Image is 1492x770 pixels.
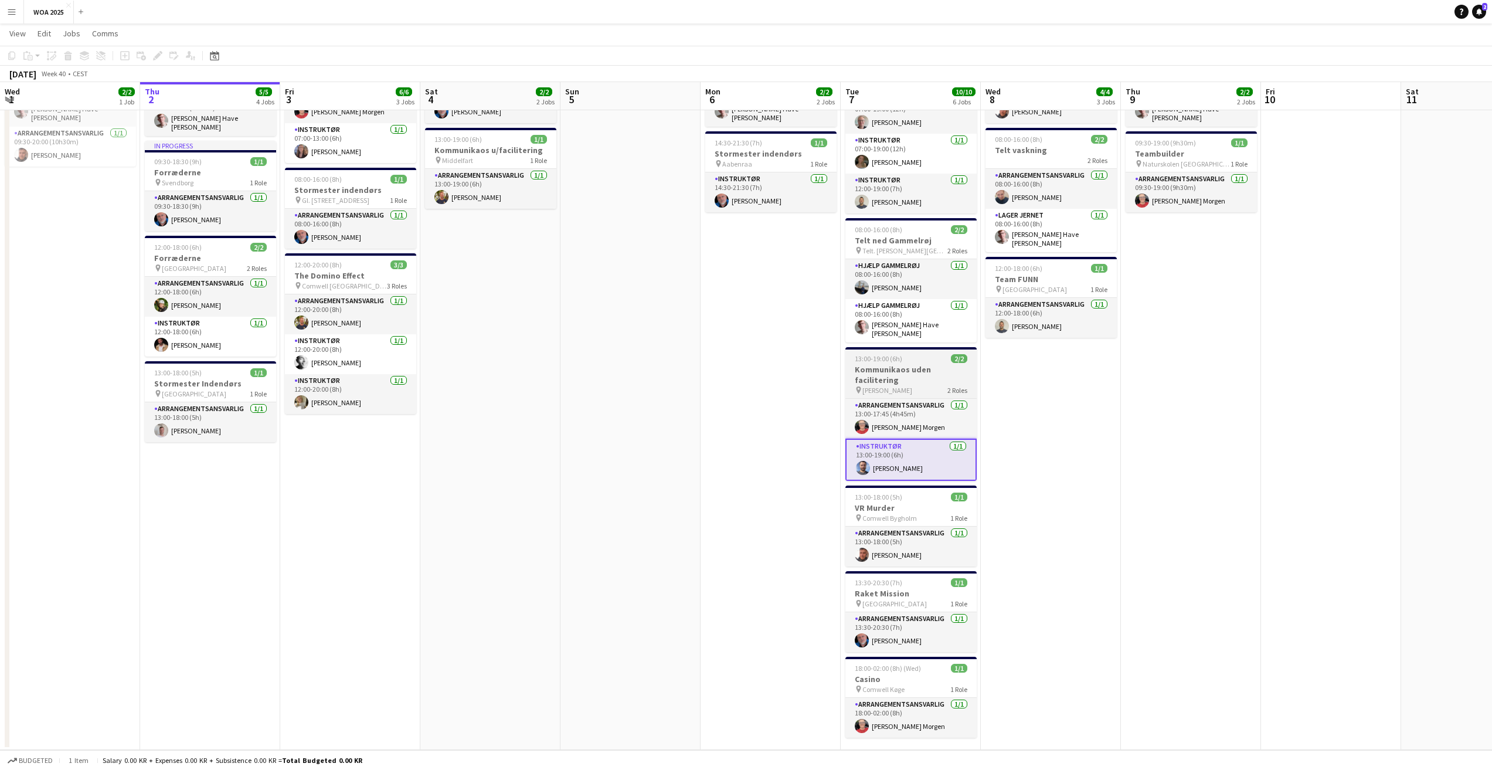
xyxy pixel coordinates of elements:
div: 2 Jobs [1237,97,1255,106]
span: 1 Role [950,599,967,608]
div: CEST [73,69,88,78]
span: 18:00-02:00 (8h) (Wed) [855,664,921,673]
span: 5 [563,93,579,106]
span: 08:00-16:00 (8h) [995,135,1042,144]
app-card-role: Arrangementsansvarlig1/118:00-02:00 (8h)[PERSON_NAME] Morgen [845,698,977,738]
app-job-card: 08:00-16:00 (8h)1/1Stormester indendørs Gl. [STREET_ADDRESS]1 RoleArrangementsansvarlig1/108:00-1... [285,168,416,249]
app-card-role: Arrangementsansvarlig1/113:00-18:00 (5h)[PERSON_NAME] [845,527,977,567]
span: 13:00-19:00 (6h) [855,354,902,363]
app-card-role: Arrangementsansvarlig1/112:00-18:00 (6h)[PERSON_NAME] [145,277,276,317]
span: Fri [285,86,294,97]
span: 2 Roles [247,264,267,273]
span: 1 Role [390,196,407,205]
span: 2 [1482,3,1487,11]
span: 12:00-18:00 (6h) [154,243,202,252]
span: 1/1 [811,138,827,147]
div: 2 Jobs [817,97,835,106]
span: Aabenraa [722,160,752,168]
span: 1 Role [810,160,827,168]
div: [DATE] [9,68,36,80]
app-job-card: 12:00-20:00 (8h)3/3The Domino Effect Comwell [GEOGRAPHIC_DATA]3 RolesArrangementsansvarlig1/112:0... [285,253,416,414]
app-job-card: 13:00-18:00 (5h)1/1Stormester Indendørs [GEOGRAPHIC_DATA]1 RoleArrangementsansvarlig1/113:00-18:0... [145,361,276,442]
app-card-role: Arrangementsansvarlig1/112:00-20:00 (8h)[PERSON_NAME] [285,294,416,334]
span: 1 Role [950,685,967,694]
app-card-role: Instruktør1/112:00-20:00 (8h)[PERSON_NAME] [285,334,416,374]
h3: Teambuilder [1126,148,1257,159]
h3: Stormester Indendørs [145,378,276,389]
span: 12:00-20:00 (8h) [294,260,342,269]
app-card-role: Instruktør1/113:00-19:00 (6h)[PERSON_NAME] [845,439,977,481]
span: 3 Roles [387,281,407,290]
app-card-role: Instruktør1/112:00-19:00 (7h)[PERSON_NAME] [845,174,977,213]
app-card-role: Instruktør1/107:00-19:00 (12h)[PERSON_NAME] [845,134,977,174]
app-card-role: Hjælp Gammelrøj1/108:00-16:00 (8h)[PERSON_NAME] [845,259,977,299]
app-job-card: 13:00-19:00 (6h)1/1Kommunikaos u/facilitering Middelfart1 RoleArrangementsansvarlig1/113:00-19:00... [425,128,556,209]
span: 2/2 [1091,135,1107,144]
span: 2 Roles [947,246,967,255]
h3: Kommunikaos u/facilitering [425,145,556,155]
h3: Raket Mission [845,588,977,599]
app-job-card: 12:00-18:00 (6h)1/1Team FUNN [GEOGRAPHIC_DATA]1 RoleArrangementsansvarlig1/112:00-18:00 (6h)[PERS... [985,257,1117,338]
span: Comms [92,28,118,39]
span: Svendborg [162,178,193,187]
span: 2/2 [951,354,967,363]
span: 1/1 [250,368,267,377]
app-job-card: 09:30-19:00 (9h30m)1/1Teambuilder Naturskolen [GEOGRAPHIC_DATA]1 RoleArrangementsansvarlig1/109:3... [1126,131,1257,212]
span: 13:00-18:00 (5h) [154,368,202,377]
span: Thu [1126,86,1140,97]
app-card-role: Instruktør1/112:00-20:00 (8h)[PERSON_NAME] [285,374,416,414]
a: Jobs [58,26,85,41]
span: 1 Role [950,514,967,523]
span: Telt. [PERSON_NAME][GEOGRAPHIC_DATA] [862,246,947,255]
app-job-card: 12:00-18:00 (6h)2/2Forræderne [GEOGRAPHIC_DATA]2 RolesArrangementsansvarlig1/112:00-18:00 (6h)[PE... [145,236,276,357]
span: Week 40 [39,69,68,78]
h3: Casino [845,674,977,684]
span: Edit [38,28,51,39]
span: 2/2 [536,87,552,96]
app-card-role: Arrangementsansvarlig1/108:00-16:00 (8h)[PERSON_NAME] [985,169,1117,209]
span: 2 Roles [1087,156,1107,165]
span: Naturskolen [GEOGRAPHIC_DATA] [1143,160,1231,168]
span: Sat [425,86,438,97]
span: Gl. [STREET_ADDRESS] [302,196,369,205]
h3: The Domino Effect [285,270,416,281]
app-job-card: 14:30-21:30 (7h)1/1Stormester indendørs Aabenraa1 RoleInstruktør1/114:30-21:30 (7h)[PERSON_NAME] [705,131,837,212]
span: 7 [844,93,859,106]
app-card-role: Instruktør1/114:30-21:30 (7h)[PERSON_NAME] [705,172,837,212]
app-card-role: Instruktør1/107:00-19:00 (12h)[PERSON_NAME] [845,94,977,134]
div: 1 Job [119,97,134,106]
button: Budgeted [6,754,55,767]
span: [GEOGRAPHIC_DATA] [162,264,226,273]
span: 3 [283,93,294,106]
span: 09:30-19:00 (9h30m) [1135,138,1196,147]
app-job-card: 08:00-16:00 (8h)2/2Telt vaskning2 RolesArrangementsansvarlig1/108:00-16:00 (8h)[PERSON_NAME]Lager... [985,128,1117,252]
app-job-card: 08:00-16:00 (8h)2/2Telt ned Gammelrøj Telt. [PERSON_NAME][GEOGRAPHIC_DATA]2 RolesHjælp Gammelrøj1... [845,218,977,342]
span: 10/10 [952,87,976,96]
div: 18:00-02:00 (8h) (Wed)1/1Casino Comwell Køge1 RoleArrangementsansvarlig1/118:00-02:00 (8h)[PERSON... [845,657,977,738]
app-card-role: Arrangementsansvarlig1/113:00-18:00 (5h)[PERSON_NAME] [145,402,276,442]
span: 1/1 [1091,264,1107,273]
app-job-card: In progress09:30-18:30 (9h)1/1Forræderne Svendborg1 RoleArrangementsansvarlig1/109:30-18:30 (9h)[... [145,141,276,231]
span: 1 Role [250,389,267,398]
h3: Stormester indendørs [285,185,416,195]
span: 1 Role [1090,285,1107,294]
app-job-card: 13:00-18:00 (5h)1/1VR Murder Comwell Bygholm1 RoleArrangementsansvarlig1/113:00-18:00 (5h)[PERSON... [845,486,977,567]
span: 09:30-18:30 (9h) [154,157,202,166]
span: 8 [984,93,1001,106]
app-job-card: 07:00-19:00 (12h)3/3Teambuilder [PERSON_NAME]3 RolesInstruktør1/107:00-19:00 (12h)[PERSON_NAME]In... [845,42,977,213]
span: 4/4 [1096,87,1113,96]
span: 10 [1264,93,1275,106]
span: Budgeted [19,757,53,765]
app-job-card: 13:30-20:30 (7h)1/1Raket Mission [GEOGRAPHIC_DATA]1 RoleArrangementsansvarlig1/113:30-20:30 (7h)[... [845,571,977,652]
span: Sat [1406,86,1419,97]
span: Comwell [GEOGRAPHIC_DATA] [302,281,387,290]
